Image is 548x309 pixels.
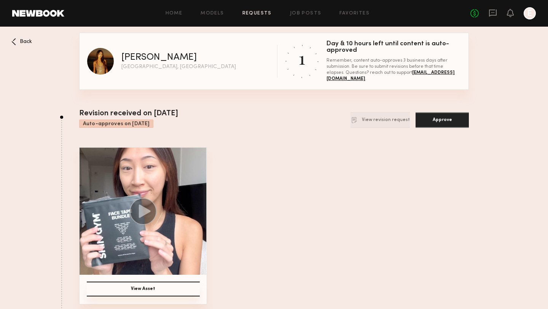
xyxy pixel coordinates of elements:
img: Kristine W profile picture. [87,48,114,75]
span: Back [20,39,32,45]
a: E [524,7,536,19]
button: Approve [416,112,469,128]
a: Models [201,11,224,16]
button: View revision request [350,112,410,128]
div: [PERSON_NAME] [121,53,197,62]
div: Remember, content auto-approves 3 business days after submission. Be sure to submit revisions bef... [327,57,461,82]
div: Day & 10 hours left until content is auto-approved [327,41,461,54]
a: Favorites [339,11,370,16]
button: View Asset [87,282,200,296]
a: Home [166,11,183,16]
div: Auto-approves on [DATE] [79,119,153,128]
a: Job Posts [290,11,322,16]
div: 1 [299,46,305,69]
div: Revision received on [DATE] [79,108,178,119]
div: [GEOGRAPHIC_DATA], [GEOGRAPHIC_DATA] [121,64,236,70]
a: Requests [242,11,272,16]
img: Asset [80,148,207,275]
